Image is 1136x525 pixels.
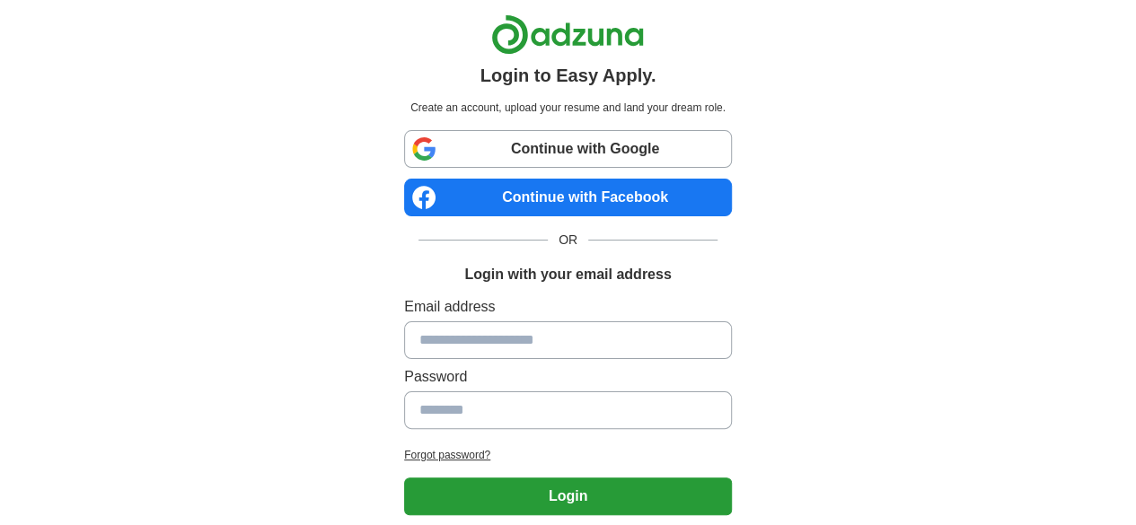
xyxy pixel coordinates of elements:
[404,366,732,388] label: Password
[480,62,656,89] h1: Login to Easy Apply.
[404,447,732,463] a: Forgot password?
[408,100,728,116] p: Create an account, upload your resume and land your dream role.
[404,130,732,168] a: Continue with Google
[404,296,732,318] label: Email address
[464,264,671,285] h1: Login with your email address
[404,477,732,515] button: Login
[491,14,644,55] img: Adzuna logo
[404,179,732,216] a: Continue with Facebook
[548,231,588,249] span: OR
